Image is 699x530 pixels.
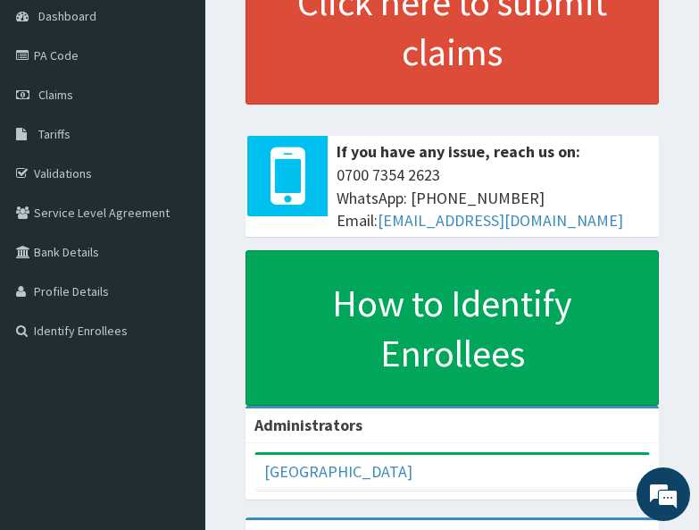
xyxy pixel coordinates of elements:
div: Chat with us now [93,100,300,123]
b: If you have any issue, reach us on: [337,141,580,162]
textarea: Type your message and hit 'Enter' [9,346,340,408]
span: Tariffs [38,126,71,142]
div: Minimize live chat window [293,9,336,52]
span: We're online! [104,154,246,334]
b: Administrators [254,415,362,435]
a: [EMAIL_ADDRESS][DOMAIN_NAME] [378,210,623,231]
a: [GEOGRAPHIC_DATA] [264,461,412,482]
span: Dashboard [38,8,96,24]
a: How to Identify Enrollees [245,250,659,406]
span: 0700 7354 2623 WhatsApp: [PHONE_NUMBER] Email: [337,164,650,232]
img: d_794563401_company_1708531726252_794563401 [33,89,72,134]
span: Claims [38,87,73,103]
